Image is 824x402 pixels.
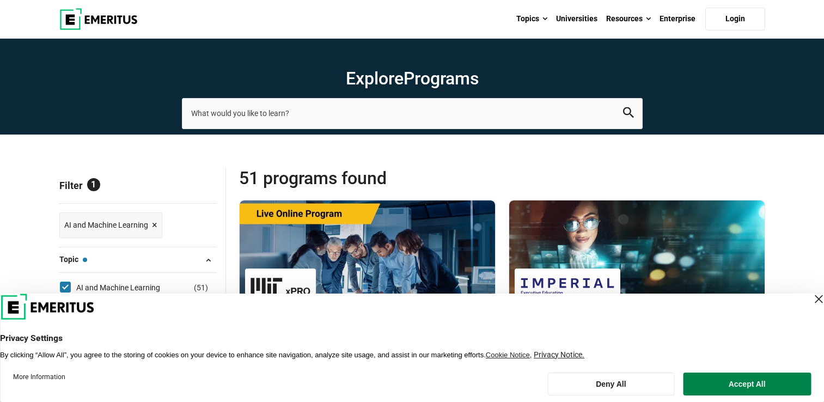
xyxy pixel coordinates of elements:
[197,283,205,292] span: 51
[183,180,217,194] a: Reset all
[59,253,87,265] span: Topic
[240,200,495,392] a: AI and Machine Learning Course by MIT xPRO - August 13, 2025 MIT xPRO MIT xPRO AI and Cybersecuri...
[520,274,615,299] img: Imperial Executive Education
[64,219,148,231] span: AI and Machine Learning
[194,282,208,294] span: ( )
[509,200,765,378] a: AI and Machine Learning Course by Imperial Executive Education - August 14, 2025 Imperial Executi...
[509,200,765,309] img: AI for Business Innovation: Beyond Generative AI | Online AI and Machine Learning Course
[59,252,217,268] button: Topic
[404,68,479,89] span: Programs
[239,167,502,189] span: 51 Programs found
[76,282,182,294] a: AI and Machine Learning
[705,8,765,31] a: Login
[251,274,310,299] img: MIT xPRO
[623,107,634,120] button: search
[59,212,162,238] a: AI and Machine Learning ×
[182,68,643,89] h1: Explore
[152,217,157,233] span: ×
[240,200,495,309] img: AI and Cybersecurity: Strategies for Resilience and Defense | Online AI and Machine Learning Course
[182,98,643,129] input: search-page
[59,167,217,203] p: Filter
[623,110,634,120] a: search
[87,178,100,191] span: 1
